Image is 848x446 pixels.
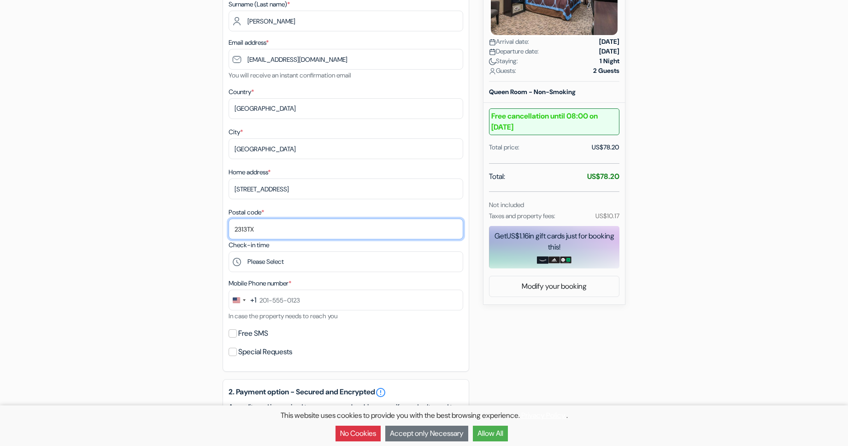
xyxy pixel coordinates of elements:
span: Staying: [489,56,518,66]
span: US$1.16 [506,231,529,241]
small: In case the property needs to reach you [229,312,337,320]
b: Queen Room - Non-Smoking [489,88,576,96]
img: amazon-card-no-text.png [537,256,548,264]
input: 201-555-0123 [229,290,463,310]
b: Free cancellation until 08:00 on [DATE] [489,108,619,135]
img: uber-uber-eats-card.png [560,256,571,264]
button: No Cookies [336,426,381,441]
label: Email address [229,38,269,48]
strong: [DATE] [599,37,619,47]
label: Home address [229,167,271,177]
label: Free SMS [238,327,268,340]
span: Total: [489,171,505,182]
small: You will receive an instant confirmation email [229,71,351,79]
label: Special Requests [238,345,292,358]
img: moon.svg [489,58,496,65]
img: adidas-card.png [548,256,560,264]
small: Not included [489,201,524,209]
img: calendar.svg [489,39,496,46]
p: A credit card is required to secure your booking even if you don’t need to pay anything [DATE]. [229,402,463,424]
div: US$78.20 [592,143,619,152]
strong: US$78.20 [587,172,619,181]
button: Accept only Necessary [385,426,468,441]
button: Allow All [473,426,508,441]
a: error_outline [375,387,386,398]
strong: [DATE] [599,47,619,56]
label: City [229,127,243,137]
img: user_icon.svg [489,68,496,75]
span: Departure date: [489,47,539,56]
div: +1 [250,295,256,306]
div: Total price: [489,143,519,152]
label: Mobile Phone number [229,279,291,288]
label: Check-in time [229,240,269,250]
a: Modify your booking [489,278,619,295]
span: Guests: [489,66,516,76]
label: Postal code [229,208,264,217]
p: This website uses cookies to provide you with the best browsing experience. . [5,410,843,421]
button: Change country, selected United States (+1) [229,290,256,310]
small: Taxes and property fees: [489,212,555,220]
strong: 1 Night [600,56,619,66]
strong: 2 Guests [593,66,619,76]
div: Get in gift cards just for booking this! [489,231,619,253]
label: Country [229,87,254,97]
img: calendar.svg [489,48,496,55]
input: Enter last name [229,11,463,31]
small: US$10.17 [595,212,619,220]
a: Privacy Policy. [521,410,566,420]
h5: 2. Payment option - Secured and Encrypted [229,387,463,398]
input: Enter email address [229,49,463,70]
span: Arrival date: [489,37,529,47]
